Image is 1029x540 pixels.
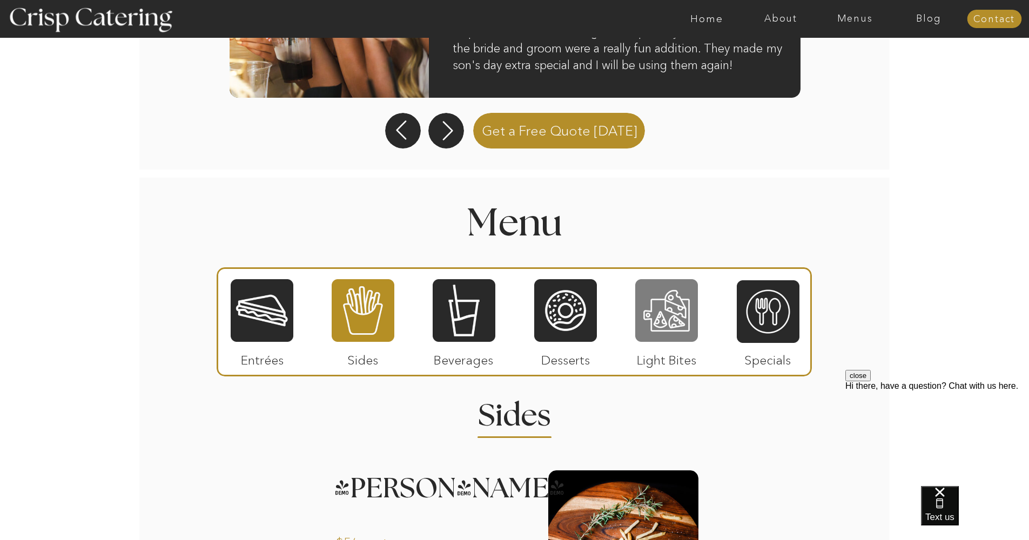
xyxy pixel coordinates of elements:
h1: Menu [365,205,665,237]
a: Contact [967,14,1021,25]
a: Blog [892,13,966,24]
h2: Sides [462,401,568,422]
a: Get a Free Quote [DATE] [469,111,651,148]
a: About [744,13,818,24]
p: Specials [732,342,804,373]
iframe: podium webchat widget bubble [921,486,1029,540]
iframe: podium webchat widget prompt [845,370,1029,500]
p: Sides [327,342,399,373]
h3: [PERSON_NAME] [334,475,533,488]
p: Beverages [428,342,500,373]
p: Light Bites [631,342,703,373]
p: Entrées [226,342,298,373]
a: Menus [818,13,892,24]
p: Desserts [530,342,602,373]
a: Home [670,13,744,24]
